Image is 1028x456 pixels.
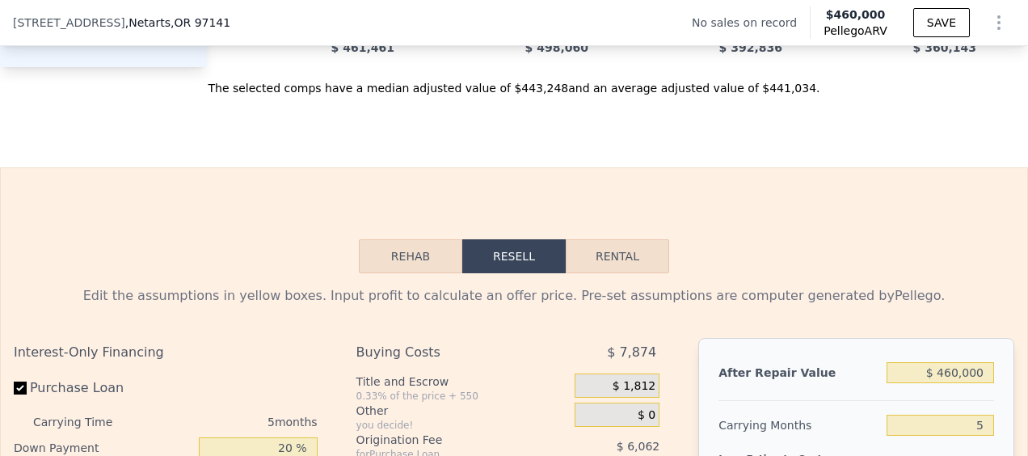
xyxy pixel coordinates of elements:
div: Title and Escrow [356,374,569,390]
div: Carrying Months [718,411,880,440]
input: Purchase Loan [14,382,27,395]
div: Edit the assumptions in yellow boxes. Input profit to calculate an offer price. Pre-set assumptio... [14,286,1014,306]
span: $ 498,060 [525,41,588,54]
label: Purchase Loan [14,374,192,403]
button: Rehab [359,239,462,273]
div: Interest-Only Financing [14,338,318,367]
div: Other [356,403,569,419]
span: $ 6,062 [617,440,659,453]
span: $ 1,812 [613,379,655,394]
button: Show Options [983,6,1015,39]
span: $ 461,461 [331,41,394,54]
div: 5 months [144,409,318,435]
div: No sales on record [692,15,810,31]
div: Origination Fee [356,432,535,448]
span: $ 7,874 [607,338,656,367]
span: , Netarts [125,15,230,31]
button: Resell [462,239,566,273]
button: Rental [566,239,669,273]
div: After Repair Value [718,358,880,387]
span: $ 392,836 [719,41,782,54]
div: you decide! [356,419,569,432]
span: $460,000 [826,8,886,21]
span: $ 0 [638,408,655,423]
span: Pellego ARV [824,23,887,39]
div: Carrying Time [33,409,137,435]
span: $ 360,143 [913,41,976,54]
span: [STREET_ADDRESS] [13,15,125,31]
span: , OR 97141 [171,16,230,29]
button: SAVE [913,8,970,37]
div: Buying Costs [356,338,535,367]
div: 0.33% of the price + 550 [356,390,569,403]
